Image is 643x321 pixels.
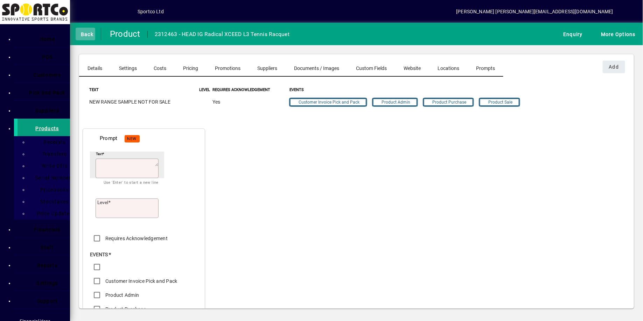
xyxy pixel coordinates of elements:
span: More Options [597,28,636,40]
span: Serial Numbers [31,175,74,181]
a: Products [14,119,70,136]
div: [PERSON_NAME] [PERSON_NAME][EMAIL_ADDRESS][DOMAIN_NAME] [456,6,613,17]
button: Add [93,5,115,18]
a: POS [18,47,70,65]
a: Receipts [32,136,70,148]
span: Locations [438,66,459,71]
span: Events * [90,252,111,257]
a: Settings [18,273,70,291]
span: Support [37,298,58,304]
div: 2312463 - HEAD IG Radical XCEED L3 Tennis Racquet [155,29,289,40]
th: Text [89,87,197,93]
span: Product Sale [487,99,512,105]
button: Enquiry [558,28,585,40]
a: Pricebooks [32,184,70,196]
mat-label: Level [97,200,108,205]
span: Back [77,28,93,40]
td: Yes [212,93,289,111]
span: Product Purchase [431,99,466,105]
a: Stocktakes [32,196,70,208]
div: Sportco Ltd [138,6,164,17]
span: Staff [41,245,54,250]
a: Suppliers [18,101,70,118]
span: Products [36,126,59,131]
span: Details [88,66,102,71]
a: Serial Numbers [32,172,70,184]
span: Product Admin [380,99,410,105]
a: Customers [18,65,70,83]
span: Pricing [183,66,198,71]
span: Stocktakes [36,199,69,204]
span: POS [42,54,53,60]
a: Price Updates [32,208,70,219]
a: Transfers [32,148,70,160]
span: Customer Invoice Pick and Pack [297,99,359,105]
span: Prompts [476,66,495,71]
span: Documents / Images [294,66,339,71]
div: Product [106,28,140,40]
button: Back [83,128,100,145]
a: Pick and Pack [18,83,70,100]
a: Write Offs [32,160,70,172]
span: Financials [34,227,61,232]
th: Level [197,87,212,93]
label: Customer Invoice Pick and Pack [104,278,177,285]
span: Promotions [215,66,240,71]
label: Product Admin [104,292,139,299]
label: Requires Acknowledgement [104,235,168,242]
a: Support [18,291,70,309]
a: Home [18,29,70,47]
span: Website [404,66,421,71]
span: Settings [37,280,58,286]
a: Financials [18,220,70,237]
app-page-header-button: Back [83,128,100,148]
span: Receipts [40,139,66,145]
span: NEW [127,137,137,141]
span: Costs [154,66,166,71]
span: Reports [37,263,57,268]
span: Pick and Pack [29,90,65,96]
td: NEW RANGE SAMPLE NOT FOR SALE [89,93,197,111]
span: Home [40,36,55,42]
span: Price Updates [33,211,72,216]
span: Transfers [38,151,67,157]
mat-label: Text [96,152,103,156]
button: Profile [115,5,138,18]
div: Prompt [100,133,118,144]
label: Product Purchase [104,306,146,313]
button: More Options [596,28,637,40]
th: Events [289,87,597,93]
mat-hint: Use 'Enter' to start a new line [104,178,159,186]
span: Customers [33,72,61,78]
span: Suppliers [257,66,277,71]
a: Knowledge Base [620,1,634,24]
span: Settings [119,66,137,71]
button: Back [76,28,95,40]
app-page-header-button: Back [70,28,101,40]
span: Write Offs [37,163,68,169]
a: Reports [18,256,70,273]
span: Pricebooks [36,187,69,193]
a: Staff [18,238,70,255]
span: Suppliers [35,108,59,113]
span: Enquiry [560,28,583,40]
span: Custom Fields [356,66,387,71]
th: Requires Acknowledgement [212,87,289,93]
